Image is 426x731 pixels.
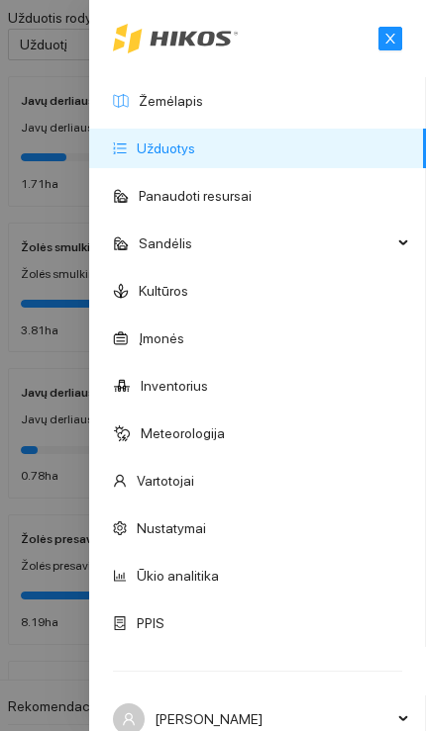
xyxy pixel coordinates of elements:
a: Užduotys [137,140,195,156]
a: Panaudoti resursai [139,188,252,204]
a: Įmonės [139,330,184,346]
a: Nustatymai [137,520,206,536]
a: Inventorius [141,378,208,394]
a: Ūkio analitika [137,568,219,584]
a: PPIS [137,615,164,631]
a: Žemėlapis [139,93,203,109]
span: Sandėlis [139,224,392,263]
a: Meteorologija [141,425,225,441]
span: user [122,712,136,726]
a: Kultūros [139,283,188,299]
span: close [379,32,401,46]
button: close [378,27,402,50]
a: Vartotojai [137,473,194,489]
